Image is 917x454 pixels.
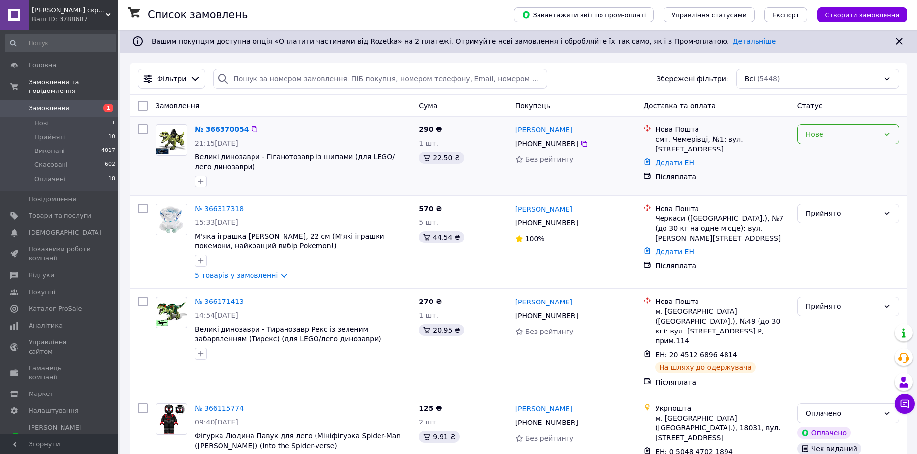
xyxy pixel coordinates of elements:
[772,11,800,19] span: Експорт
[525,235,545,242] span: 100%
[419,231,464,243] div: 44.54 ₴
[29,406,79,415] span: Налаштування
[195,218,238,226] span: 15:33[DATE]
[797,427,851,439] div: Оплачено
[152,37,776,45] span: Вашим покупцям доступна опція «Оплатити частинами від Rozetka» на 2 платежі. Отримуйте нові замов...
[419,431,459,443] div: 9.91 ₴
[29,245,91,263] span: Показники роботи компанії
[515,102,550,110] span: Покупець
[655,248,694,256] a: Додати ЕН
[419,205,442,212] span: 570 ₴
[655,362,756,373] div: На шляху до одержувача
[419,139,438,147] span: 1 шт.
[807,10,907,18] a: Створити замовлення
[656,74,728,84] span: Збережені фільтри:
[195,418,238,426] span: 09:40[DATE]
[157,74,186,84] span: Фільтри
[29,212,91,220] span: Товари та послуги
[195,272,278,279] a: 5 товарів у замовленні
[515,125,572,135] a: [PERSON_NAME]
[655,124,790,134] div: Нова Пошта
[158,404,185,434] img: Фото товару
[515,204,572,214] a: [PERSON_NAME]
[195,139,238,147] span: 21:15[DATE]
[213,69,547,89] input: Пошук за номером замовлення, ПІБ покупця, номером телефону, Email, номером накладної
[895,394,915,414] button: Чат з покупцем
[655,377,790,387] div: Післяплата
[29,390,54,398] span: Маркет
[513,216,580,230] div: [PHONE_NUMBER]
[655,213,790,243] div: Черкаси ([GEOGRAPHIC_DATA].), №7 (до 30 кг на одне місце): вул. [PERSON_NAME][STREET_ADDRESS]
[513,416,580,429] div: [PHONE_NUMBER]
[29,304,82,313] span: Каталог ProSale
[655,351,737,359] span: ЕН: 20 4512 6896 4814
[525,434,574,442] span: Без рейтингу
[148,9,248,21] h1: Список замовлень
[522,10,646,19] span: Завантажити звіт по пром-оплаті
[514,7,654,22] button: Завантажити звіт по пром-оплаті
[525,155,574,163] span: Без рейтингу
[655,297,790,306] div: Нова Пошта
[419,152,464,164] div: 22.50 ₴
[195,404,244,412] a: № 366115774
[806,408,879,419] div: Оплачено
[195,325,381,343] a: Великі динозаври - Тиранозавр Рекс із зеленим забарвленням (Тирекс) (для LEGO/лего динозаври)
[29,288,55,297] span: Покупці
[29,321,63,330] span: Аналітика
[34,133,65,142] span: Прийняті
[745,74,755,84] span: Всі
[195,432,401,450] a: Фігурка Людина Павук для лего (Мініфігурка Spider-Man ([PERSON_NAME]) (Into the Spider-verse)
[513,309,580,323] div: [PHONE_NUMBER]
[195,232,384,250] a: М'яка іграшка [PERSON_NAME], 22 см (М'які іграшки покемони, найкращий вибір Pokemon!)
[34,119,49,128] span: Нові
[664,7,755,22] button: Управління статусами
[419,311,438,319] span: 1 шт.
[156,126,187,154] img: Фото товару
[29,364,91,382] span: Гаманець компанії
[29,104,69,113] span: Замовлення
[112,119,115,128] span: 1
[29,195,76,204] span: Повідомлення
[34,175,65,183] span: Оплачені
[419,324,464,336] div: 20.95 ₴
[34,160,68,169] span: Скасовані
[5,34,116,52] input: Пошук
[655,172,790,182] div: Післяплата
[101,147,115,155] span: 4817
[156,403,187,435] a: Фото товару
[32,15,118,24] div: Ваш ID: 3788687
[655,403,790,413] div: Укрпошта
[29,78,118,95] span: Замовлення та повідомлення
[419,404,442,412] span: 125 ₴
[195,153,395,171] a: Великі динозаври - Гіганотозавр із шипами (для LEGO/лего динозаври)
[525,328,574,335] span: Без рейтингу
[764,7,808,22] button: Експорт
[419,298,442,305] span: 270 ₴
[817,7,907,22] button: Створити замовлення
[156,102,199,110] span: Замовлення
[655,261,790,271] div: Післяплата
[655,306,790,346] div: м. [GEOGRAPHIC_DATA] ([GEOGRAPHIC_DATA].), №49 (до 30 кг): вул. [STREET_ADDRESS] Р, прим.114
[195,298,244,305] a: № 366171413
[195,311,238,319] span: 14:54[DATE]
[29,271,54,280] span: Відгуки
[156,204,187,235] img: Фото товару
[515,404,572,414] a: [PERSON_NAME]
[806,129,879,140] div: Нове
[34,147,65,155] span: Виконані
[156,124,187,156] a: Фото товару
[797,102,822,110] span: Статус
[103,104,113,112] span: 1
[195,125,249,133] a: № 366370054
[419,102,437,110] span: Cума
[513,137,580,151] div: [PHONE_NUMBER]
[32,6,106,15] span: Іграшкова скриня
[655,204,790,213] div: Нова Пошта
[419,125,442,133] span: 290 ₴
[29,228,101,237] span: [DEMOGRAPHIC_DATA]
[655,159,694,167] a: Додати ЕН
[806,208,879,219] div: Прийнято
